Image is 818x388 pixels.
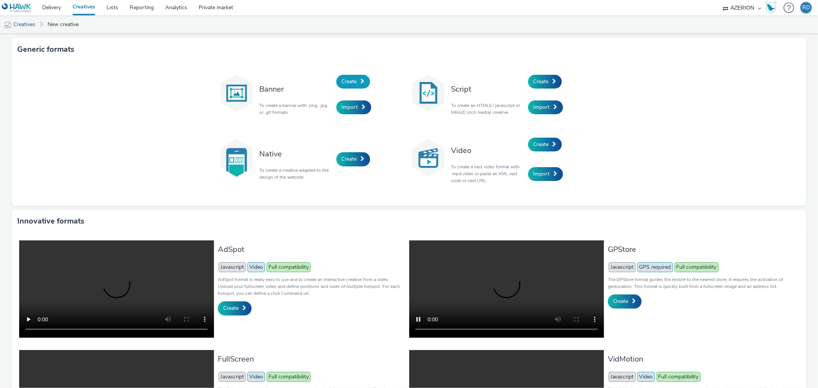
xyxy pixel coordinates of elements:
[17,215,84,227] h3: Innovative formats
[260,167,332,181] p: To create a creative adapted to the design of the website.
[217,139,256,177] img: native.svg
[267,262,311,272] span: Full compatibility
[4,21,12,29] img: mobile
[247,262,265,272] span: Video
[342,78,357,85] span: Create
[528,167,563,181] a: Import
[342,104,358,111] span: Import
[533,141,549,148] span: Create
[528,100,563,114] a: Import
[219,262,246,272] span: Javascript
[218,244,405,255] h3: AdSpot
[637,262,673,272] span: GPS required
[218,301,252,315] a: Create
[247,372,265,382] span: Video
[260,102,332,116] p: To create a banner with .png, .jpg or .gif formats.
[223,304,239,312] span: Create
[533,170,550,178] span: Import
[218,354,405,364] h3: FullScreen
[336,152,370,166] a: Create
[608,276,795,290] p: The GPStore format guides the mobile to the nearest store, it requires the activation of geolocat...
[17,44,74,55] h3: Generic formats
[613,298,629,305] span: Create
[260,84,332,94] h3: Banner
[765,2,780,14] a: Hawk Academy
[609,262,636,272] span: Javascript
[608,354,795,364] h3: VidMotion
[336,100,371,114] a: Import
[451,145,524,156] h3: Video
[608,294,642,308] a: Create
[218,276,405,297] p: AdSpot format is really easy to use and to create an interactive creative from a video. Upload yo...
[802,2,810,13] div: RD
[609,372,636,382] span: Javascript
[451,163,524,184] p: To create a vast video format with .mp4 video or paste an XML vast code or vast URL.
[533,78,549,85] span: Create
[533,104,550,111] span: Import
[267,372,311,382] span: Full compatibility
[451,84,524,94] h3: Script
[528,138,562,151] a: Create
[608,244,795,255] h3: GPStore
[528,75,562,89] a: Create
[217,74,256,112] img: banner.svg
[409,74,448,112] img: code.svg
[2,3,31,13] img: undefined Logo
[260,149,332,159] h3: Native
[675,262,719,272] span: Full compatibility
[637,372,655,382] span: Video
[219,372,246,382] span: Javascript
[409,139,448,177] img: video.svg
[765,2,777,14] img: Hawk Academy
[657,372,701,382] span: Full compatibility
[342,155,357,163] span: Create
[44,15,82,34] a: New creative
[336,75,370,89] a: Create
[451,102,524,116] p: To create an HTML5 / javascript or MRAID (rich media) creative.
